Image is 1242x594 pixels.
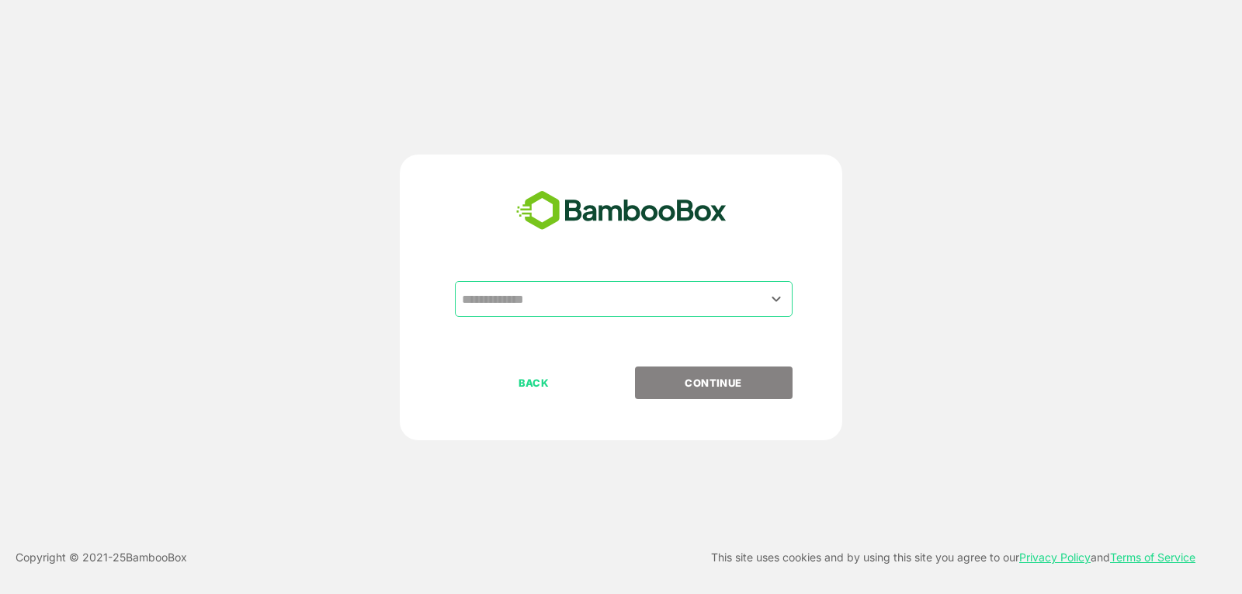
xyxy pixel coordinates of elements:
a: Privacy Policy [1019,551,1091,564]
button: Open [766,288,787,309]
img: bamboobox [508,186,735,237]
p: CONTINUE [636,374,791,391]
button: BACK [455,366,612,399]
p: Copyright © 2021- 25 BambooBox [16,548,187,567]
p: This site uses cookies and by using this site you agree to our and [711,548,1195,567]
p: BACK [456,374,612,391]
button: CONTINUE [635,366,793,399]
a: Terms of Service [1110,551,1195,564]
